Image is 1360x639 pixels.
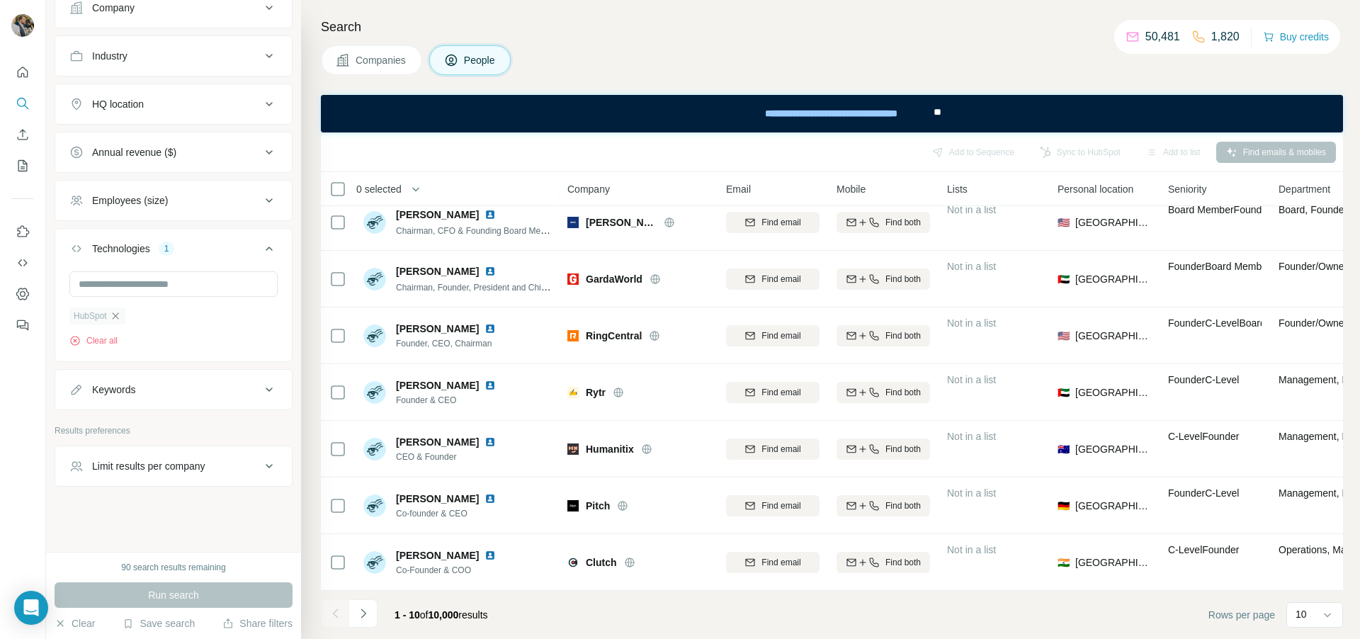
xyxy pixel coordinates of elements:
img: Avatar [363,268,386,290]
div: Technologies [92,242,150,256]
span: 🇦🇪 [1058,272,1070,286]
div: Limit results per company [92,459,205,473]
span: HubSpot [74,310,107,322]
span: Find both [885,499,921,512]
span: [GEOGRAPHIC_DATA] [1075,555,1151,570]
span: Founder C-Level [1168,487,1239,499]
span: C-Level Founder [1168,544,1239,555]
span: [GEOGRAPHIC_DATA] [1075,442,1151,456]
img: LinkedIn logo [484,209,496,220]
span: [GEOGRAPHIC_DATA] [1075,385,1151,400]
span: Chairman, Founder, President and Chief Executive Officer [396,281,615,293]
img: LinkedIn logo [484,436,496,448]
span: Rytr [586,385,606,400]
span: Find both [885,556,921,569]
span: Not in a list [947,204,996,215]
span: [PERSON_NAME] [396,548,479,562]
span: [PERSON_NAME] [396,264,479,278]
div: HQ location [92,97,144,111]
p: 10 [1296,607,1307,621]
span: of [420,609,429,621]
span: Chairman, CFO & Founding Board Member [396,225,560,236]
span: Board Member Founder C-Level [1168,204,1305,215]
button: Use Surfe API [11,250,34,276]
button: Annual revenue ($) [55,135,292,169]
button: HQ location [55,87,292,121]
button: Find email [726,439,820,460]
img: Avatar [363,324,386,347]
span: 0 selected [356,182,402,196]
button: Enrich CSV [11,122,34,147]
span: 🇺🇸 [1058,329,1070,343]
span: Not in a list [947,261,996,272]
span: Humanitix [586,442,634,456]
img: Avatar [363,494,386,517]
div: Keywords [92,383,135,397]
button: Employees (size) [55,183,292,217]
span: Pitch [586,499,610,513]
span: Seniority [1168,182,1206,196]
button: Find both [837,439,930,460]
button: Share filters [222,616,293,630]
span: Co-founder & CEO [396,507,501,520]
span: Not in a list [947,374,996,385]
span: Co-Founder & COO [396,564,501,577]
button: Buy credits [1263,27,1329,47]
button: Dashboard [11,281,34,307]
span: [GEOGRAPHIC_DATA] [1075,329,1151,343]
button: Navigate to next page [349,599,378,628]
div: Annual revenue ($) [92,145,176,159]
span: 🇦🇪 [1058,385,1070,400]
span: 10,000 [429,609,459,621]
iframe: Banner [321,95,1343,132]
span: Founder C-Level Board Member [1168,317,1305,329]
div: Company [92,1,135,15]
img: Avatar [363,438,386,460]
span: Founder, CEO, Chairman [396,337,501,350]
span: [PERSON_NAME] [396,322,479,336]
span: Find email [761,499,800,512]
button: Find both [837,552,930,573]
button: Keywords [55,373,292,407]
button: Clear [55,616,95,630]
span: Founder C-Level [1168,374,1239,385]
button: Search [11,91,34,116]
button: Find both [837,382,930,403]
button: Find both [837,325,930,346]
span: [PERSON_NAME] [396,378,479,392]
span: results [395,609,488,621]
span: 🇺🇸 [1058,215,1070,230]
span: Find both [885,386,921,399]
span: [PERSON_NAME] [586,215,657,230]
img: LinkedIn logo [484,266,496,277]
span: Find email [761,273,800,285]
span: Not in a list [947,544,996,555]
button: My lists [11,153,34,179]
span: Mobile [837,182,866,196]
img: Logo of Humanitix [567,443,579,455]
span: Find email [761,216,800,229]
img: Logo of Pitch [567,500,579,511]
img: Logo of RingCentral [567,330,579,341]
button: Find both [837,268,930,290]
span: Companies [356,53,407,67]
button: Industry [55,39,292,73]
span: Not in a list [947,317,996,329]
button: Clear all [69,334,118,347]
p: 1,820 [1211,28,1240,45]
span: Rows per page [1208,608,1275,622]
span: Personal location [1058,182,1133,196]
span: Not in a list [947,487,996,499]
h4: Search [321,17,1343,37]
span: RingCentral [586,329,642,343]
button: Find both [837,495,930,516]
img: Avatar [363,381,386,404]
span: GardaWorld [586,272,642,286]
span: [GEOGRAPHIC_DATA] [1075,499,1151,513]
button: Save search [123,616,195,630]
button: Technologies1 [55,232,292,271]
span: Founder & CEO [396,394,501,407]
img: Logo of Clutch [567,557,579,568]
img: Logo of Deel [567,217,579,228]
img: LinkedIn logo [484,493,496,504]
